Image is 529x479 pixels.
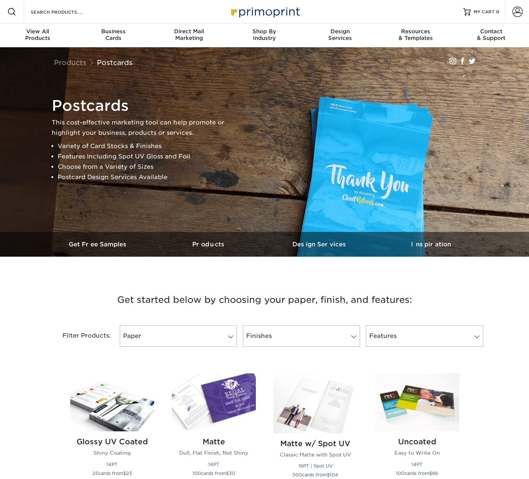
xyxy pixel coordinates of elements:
[265,232,376,257] a: Design Services
[243,325,360,347] a: Finishes
[193,471,235,476] small: cards from
[30,7,102,16] input: SEARCH PRODUCTS.....
[265,241,376,248] h3: Design Services
[375,437,459,446] h2: Uncoated
[52,97,237,114] h1: Postcards
[172,437,256,446] h2: Matte
[43,232,154,257] a: Get Free Samples
[454,28,529,35] span: Contact
[274,439,357,448] h2: Matte w/ Spot UV
[376,241,486,248] h3: Inspiration
[432,471,438,476] span: 66
[274,373,357,433] img: Matte w/ Spot UV Postcards
[193,471,201,476] span: 100
[75,28,151,35] span: Business
[302,28,378,35] span: Design
[92,471,132,476] small: cards from
[292,472,338,478] small: cards from
[172,449,256,456] p: Dull, Flat Finish, Not Shiny
[227,28,302,41] div: Industry
[292,472,302,478] span: 500
[496,9,499,14] span: 0
[411,462,423,467] small: 14PT
[229,471,235,476] span: 30
[227,24,302,47] a: Shop ByIndustry
[123,471,126,476] span: $
[154,232,265,257] a: Products
[154,241,265,248] h3: Products
[429,471,432,476] span: $
[327,472,330,478] span: $
[75,28,151,41] div: Cards
[58,172,237,182] li: Postcard Design Services Available
[375,373,459,431] img: Uncoated Postcards
[302,28,378,41] div: Services
[208,462,219,467] small: 14PT
[58,151,237,162] li: Features Including Spot UV Gloss and Foil
[298,463,333,469] small: 16PT | Spot UV
[378,28,453,35] span: Resources
[378,28,453,41] div: & Templates
[274,451,357,458] p: Classic Matte with Spot UV
[92,471,98,476] span: 25
[48,283,481,317] h3: Get started below by choosing your paper, finish, and features:
[376,232,486,257] a: Inspiration
[70,449,154,456] p: Shiny Coating
[58,141,237,151] li: Variety of Card Stocks & Finishes
[454,24,529,47] a: Contact& Support
[454,28,529,41] div: & Support
[70,373,154,431] img: Glossy UV Coated Postcards
[396,471,404,476] span: 100
[375,449,459,456] p: Easy to Write On
[54,58,87,66] a: Products
[97,58,133,66] a: Postcards
[106,462,118,467] small: 14PT
[474,9,495,15] span: MY CART
[227,28,302,35] span: Shop By
[52,117,237,138] p: This cost-effective marketing tool can help promote or highlight your business, products or servi...
[366,325,483,347] a: Features
[151,28,227,35] span: Direct Mail
[330,472,338,478] span: 104
[43,241,154,248] h3: Get Free Samples
[151,24,227,47] a: Direct MailMarketing
[172,373,256,431] img: Matte Postcards
[43,325,117,347] div: Filter Products:
[302,24,378,47] a: DesignServices
[126,471,132,476] span: 23
[58,162,237,172] li: Choose from a Variety of Sizes
[228,4,302,20] img: Primoprint
[226,471,229,476] span: $
[75,24,151,47] a: BusinessCards
[70,437,154,446] h2: Glossy UV Coated
[120,325,237,347] a: Paper
[378,24,453,47] a: Resources& Templates
[396,471,438,476] small: cards from
[151,28,227,41] div: Marketing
